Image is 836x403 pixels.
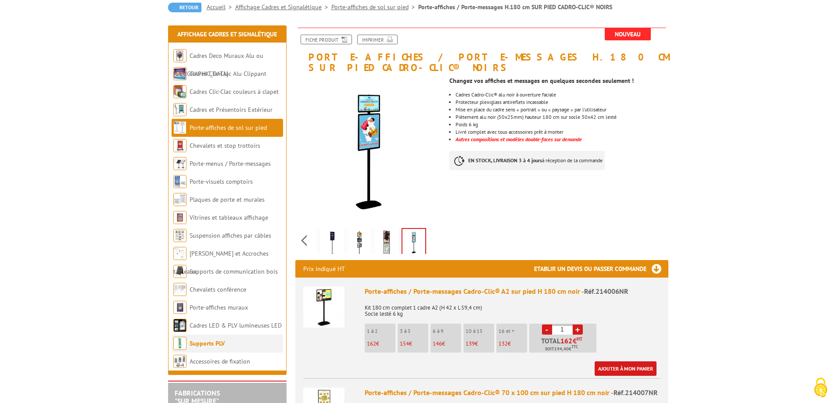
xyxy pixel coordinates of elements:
[595,361,657,376] a: Ajouter à mon panier
[173,319,187,332] img: Cadres LED & PLV lumineuses LED
[531,337,596,353] p: Total
[295,77,443,225] img: 214012nr.jpg
[573,337,577,344] span: €
[573,325,583,335] a: +
[190,285,246,293] a: Chevalets conférence
[542,325,552,335] a: -
[400,328,428,334] p: 3 à 5
[190,160,271,168] a: Porte-menus / Porte-messages
[466,340,475,347] span: 139
[605,28,651,40] span: Nouveau
[456,92,668,97] li: Cadres Cadro-Clic® alu noir à ouverture faciale
[456,122,668,127] li: Poids 6 kg
[466,341,494,347] p: €
[367,328,395,334] p: 1 à 2
[322,230,343,257] img: kits_complets_pietement_cadres_fixations_cadro_clic_noir_214008nr.jpg
[207,3,235,11] a: Accueil
[560,337,573,344] span: 162
[545,346,578,353] span: Soit €
[433,341,461,347] p: €
[190,232,271,239] a: Suspension affiches par câbles
[173,121,187,134] img: Porte-affiches de sol sur pied
[365,299,660,317] p: Kit 180 cm complet 1 cadre A2 (H 42 x L 59,4 cm) Socle lesté 6 kg
[173,355,187,368] img: Accessoires de fixation
[400,341,428,347] p: €
[301,35,352,44] a: Fiche produit
[499,328,527,334] p: 16 et +
[468,157,542,164] strong: EN STOCK, LIVRAISON 3 à 4 jours
[499,340,508,347] span: 132
[173,85,187,98] img: Cadres Clic-Clac couleurs à clapet
[534,260,668,278] h3: Etablir un devis ou passer commande
[303,286,344,328] img: Porte-affiches / Porte-messages Cadro-Clic® A2 sur pied H 180 cm noir
[331,3,418,11] a: Porte-affiches de sol sur pied
[376,230,397,257] img: kits_complets_pietement_cadres_fixations_cadro_clic_noir_214011nr.jpg
[190,357,250,365] a: Accessoires de fixation
[173,103,187,116] img: Cadres et Présentoirs Extérieur
[303,260,345,278] p: Prix indiqué HT
[190,303,248,311] a: Porte-affiches muraux
[168,3,201,12] a: Retour
[190,321,282,329] a: Cadres LED & PLV lumineuses LED
[554,346,569,353] span: 194,40
[190,124,267,132] a: Porte-affiches de sol sur pied
[190,214,268,221] a: Vitrines et tableaux affichage
[173,301,187,314] img: Porte-affiches muraux
[190,70,266,78] a: Cadres Clic-Clac Alu Clippant
[466,328,494,334] p: 10 à 15
[190,178,253,185] a: Porte-visuels comptoirs
[173,250,269,275] a: [PERSON_NAME] et Accroches tableaux
[173,283,187,296] img: Chevalets conférence
[177,30,277,38] a: Affichage Cadres et Signalétique
[173,157,187,170] img: Porte-menus / Porte-messages
[173,229,187,242] img: Suspension affiches par câbles
[449,151,605,170] p: à réception de la commande
[433,340,442,347] span: 146
[173,337,187,350] img: Supports PLV
[449,77,634,85] strong: Changez vos affiches et messages en quelques secondes seulement !
[456,129,668,135] div: Livré complet avec tous accessoires prêt à monter
[456,100,668,105] li: Protecteur plexiglass antireflets incassable
[173,52,263,78] a: Cadres Deco Muraux Alu ou [GEOGRAPHIC_DATA]
[418,3,612,11] li: Porte-affiches / Porte-messages H.180 cm SUR PIED CADRO-CLIC® NOIRS
[577,336,582,342] sup: HT
[173,49,187,62] img: Cadres Deco Muraux Alu ou Bois
[300,233,308,248] span: Previous
[456,136,582,143] font: Autres compositions et modèles double-faces sur demande
[173,139,187,152] img: Chevalets et stop trottoirs
[190,267,278,275] a: Supports de communication bois
[365,388,660,398] div: Porte-affiches / Porte-messages Cadro-Clic® 70 x 100 cm sur pied H 180 cm noir -
[173,247,187,260] img: Cimaises et Accroches tableaux
[190,339,225,347] a: Supports PLV
[365,286,660,296] div: Porte-affiches / Porte-messages Cadro-Clic® A2 sur pied H 180 cm noir -
[614,388,658,397] span: Réf.214007NR
[810,377,832,399] img: Cookies (fenêtre modale)
[400,340,409,347] span: 154
[367,341,395,347] p: €
[173,211,187,224] img: Vitrines et tableaux affichage
[190,142,260,150] a: Chevalets et stop trottoirs
[499,341,527,347] p: €
[357,35,398,44] a: Imprimer
[190,106,273,114] a: Cadres et Présentoirs Extérieur
[173,175,187,188] img: Porte-visuels comptoirs
[235,3,331,11] a: Affichage Cadres et Signalétique
[190,88,279,96] a: Cadres Clic-Clac couleurs à clapet
[402,229,425,256] img: 214012nr.jpg
[367,340,376,347] span: 162
[173,193,187,206] img: Plaques de porte et murales
[456,114,668,120] li: Piètement alu noir (50x25mm) hauteur 180 cm sur socle 30x42 cm lesté
[584,287,628,296] span: Réf.214006NR
[571,344,578,349] sup: TTC
[433,328,461,334] p: 6 à 9
[805,373,836,403] button: Cookies (fenêtre modale)
[349,230,370,257] img: kits_complets_pietement_cadres_fixations_cadro_clic_noir_214010nr.jpg
[190,196,265,203] a: Plaques de porte et murales
[456,107,668,112] li: Mise en place du cadre sens « portrait » ou « paysage » par l’utilisateur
